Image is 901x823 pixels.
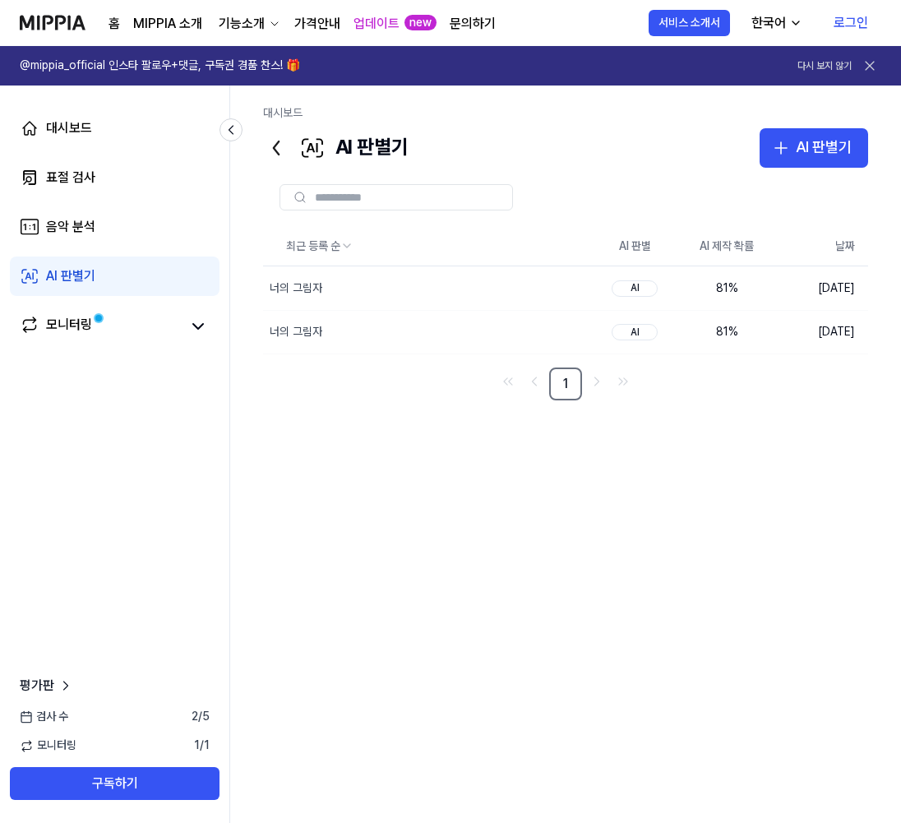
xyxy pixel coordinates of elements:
[192,709,210,725] span: 2 / 5
[46,168,95,187] div: 표절 검사
[773,227,868,266] th: 날짜
[797,59,852,73] button: 다시 보지 않기
[263,368,868,400] nav: pagination
[46,118,92,138] div: 대시보드
[760,128,868,168] button: AI 판별기
[109,14,120,34] a: 홈
[353,14,400,34] a: 업데이트
[20,709,68,725] span: 검사 수
[20,676,74,696] a: 평가판
[270,324,322,340] div: 너의 그림자
[549,368,582,400] a: 1
[523,370,546,393] a: Go to previous page
[10,109,219,148] a: 대시보드
[497,370,520,393] a: Go to first page
[738,7,812,39] button: 한국어
[46,217,95,237] div: 음악 분석
[10,207,219,247] a: 음악 분석
[585,370,608,393] a: Go to next page
[748,13,789,33] div: 한국어
[10,257,219,296] a: AI 판별기
[773,310,868,354] td: [DATE]
[10,767,219,800] button: 구독하기
[796,136,852,160] div: AI 판별기
[694,324,760,340] div: 81 %
[215,14,268,34] div: 기능소개
[133,14,202,34] a: MIPPIA 소개
[694,280,760,297] div: 81 %
[20,737,76,754] span: 모니터링
[20,58,300,74] h1: @mippia_official 인스타 팔로우+댓글, 구독권 경품 찬스! 🎁
[10,158,219,197] a: 표절 검사
[450,14,496,34] a: 문의하기
[263,128,409,168] div: AI 판별기
[649,10,730,36] button: 서비스 소개서
[20,676,54,696] span: 평가판
[270,280,322,297] div: 너의 그림자
[589,227,681,266] th: AI 판별
[46,266,95,286] div: AI 판별기
[294,14,340,34] a: 가격안내
[20,315,180,338] a: 모니터링
[404,15,437,31] div: new
[612,370,635,393] a: Go to last page
[215,14,281,34] button: 기능소개
[681,227,773,266] th: AI 제작 확률
[194,737,210,754] span: 1 / 1
[46,315,92,338] div: 모니터링
[263,106,303,119] a: 대시보드
[612,280,658,297] div: AI
[612,324,658,340] div: AI
[773,266,868,310] td: [DATE]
